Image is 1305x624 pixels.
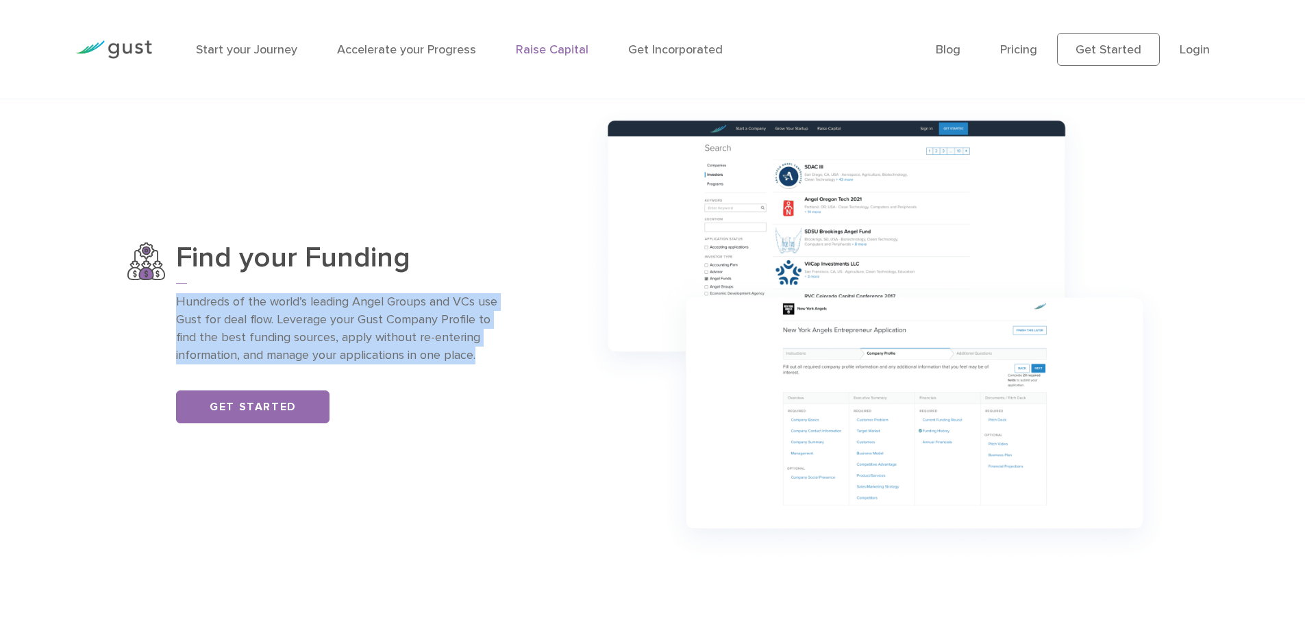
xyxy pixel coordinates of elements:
a: Get Incorporated [628,42,723,57]
h3: Find your Funding [176,242,504,284]
a: Login [1180,42,1210,57]
a: Raise Capital [516,42,588,57]
p: Hundreds of the world’s leading Angel Groups and VCs use Gust for deal flow. Leverage your Gust C... [176,293,504,364]
img: Find Your Funding [127,242,165,280]
a: Get Started [176,390,330,423]
a: Accelerate your Progress [337,42,476,57]
img: Gust Logo [75,40,152,59]
a: Start your Journey [196,42,297,57]
a: Blog [936,42,960,57]
a: Get Started [1057,33,1160,66]
a: Pricing [1000,42,1037,57]
img: Group 1147 [573,95,1177,571]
